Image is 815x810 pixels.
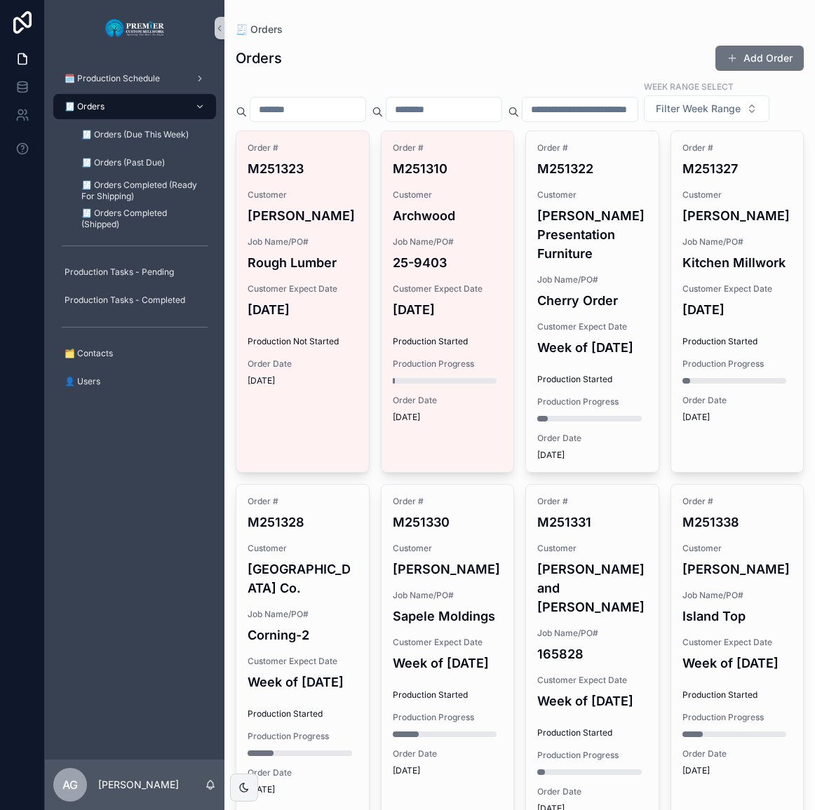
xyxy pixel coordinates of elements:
a: 👤 Users [53,369,216,394]
span: Production Started [537,727,647,738]
h4: M251330 [393,513,503,532]
p: [PERSON_NAME] [98,778,179,792]
span: Job Name/PO# [393,236,503,248]
span: Customer Expect Date [682,283,793,295]
span: Production Progress [682,712,793,723]
a: 🧾 Orders [236,22,283,36]
span: Order # [537,496,647,507]
span: Order Date [682,748,793,760]
h4: M251327 [682,159,793,178]
h4: M251310 [393,159,503,178]
span: Customer Expect Date [537,321,647,332]
a: 🗂️ Contacts [53,341,216,366]
span: Order Date [248,767,358,778]
div: scrollable content [45,56,224,412]
a: Production Tasks - Pending [53,259,216,285]
span: Production Progress [537,750,647,761]
span: Production Started [682,336,793,347]
span: Production Started [393,689,503,701]
span: 🧾 Orders Completed (Shipped) [81,208,202,230]
span: Order Date [393,395,503,406]
span: Customer [537,189,647,201]
h4: Week of [DATE] [682,654,793,673]
span: Customer [682,543,793,554]
span: Customer Expect Date [682,637,793,648]
h4: [DATE] [682,300,793,319]
span: Filter Week Range [656,102,741,116]
h4: M251328 [248,513,358,532]
span: [DATE] [393,765,503,776]
span: Production Not Started [248,336,358,347]
h4: M251331 [537,513,647,532]
span: Job Name/PO# [248,609,358,620]
h4: [PERSON_NAME] Presentation Furniture [537,206,647,263]
span: Order Date [682,395,793,406]
span: Customer Expect Date [393,637,503,648]
span: 🧾 Orders (Past Due) [81,157,165,168]
span: Production Progress [682,358,793,370]
span: Job Name/PO# [537,274,647,285]
h4: [PERSON_NAME] [682,560,793,579]
button: Select Button [644,95,769,122]
h4: M251323 [248,159,358,178]
span: 🧾 Orders [65,101,105,112]
span: 🧾 Orders (Due This Week) [81,129,189,140]
h4: [DATE] [248,300,358,319]
span: Order # [537,142,647,154]
span: Customer [248,543,358,554]
img: App logo [105,17,166,39]
span: Customer [393,189,503,201]
span: Order # [248,496,358,507]
span: 👤 Users [65,376,100,387]
a: 🧾 Orders Completed (Shipped) [70,206,216,231]
a: Order #M251310CustomerArchwoodJob Name/PO#25-9403Customer Expect Date[DATE]Production StartedProd... [381,130,515,473]
h4: Week of [DATE] [537,691,647,710]
h4: Kitchen Millwork [682,253,793,272]
h4: [DATE] [393,300,503,319]
span: Order Date [393,748,503,760]
h4: [GEOGRAPHIC_DATA] Co. [248,560,358,598]
h4: 25-9403 [393,253,503,272]
a: 🧾 Orders (Due This Week) [70,122,216,147]
span: Customer [682,189,793,201]
span: Production Started [393,336,503,347]
h4: Island Top [682,607,793,626]
span: 🗂️ Contacts [65,348,113,359]
span: Job Name/PO# [682,590,793,601]
span: [DATE] [248,375,358,386]
a: 🧾 Orders Completed (Ready For Shipping) [70,178,216,203]
span: Order # [393,142,503,154]
span: [DATE] [248,784,358,795]
a: Order #M251322Customer[PERSON_NAME] Presentation FurnitureJob Name/PO#Cherry OrderCustomer Expect... [525,130,659,473]
span: Customer [537,543,647,554]
h1: Orders [236,48,282,68]
span: Customer [393,543,503,554]
span: Job Name/PO# [537,628,647,639]
a: 🧾 Orders (Past Due) [70,150,216,175]
span: Production Progress [248,731,358,742]
h4: M251338 [682,513,793,532]
h4: Cherry Order [537,291,647,310]
span: Production Tasks - Pending [65,266,174,278]
a: Add Order [715,46,804,71]
span: Production Started [248,708,358,720]
span: Production Tasks - Completed [65,295,185,306]
span: Order Date [537,786,647,797]
h4: 165828 [537,644,647,663]
span: Order # [682,496,793,507]
label: Week Range Select [644,80,734,93]
span: Order Date [248,358,358,370]
span: Job Name/PO# [248,236,358,248]
span: Customer Expect Date [248,656,358,667]
h4: [PERSON_NAME] [393,560,503,579]
h4: [PERSON_NAME] [682,206,793,225]
span: Customer Expect Date [393,283,503,295]
span: Production Started [682,689,793,701]
span: Customer Expect Date [537,675,647,686]
a: Order #M251323Customer[PERSON_NAME]Job Name/PO#Rough LumberCustomer Expect Date[DATE]Production N... [236,130,370,473]
a: Production Tasks - Completed [53,288,216,313]
span: Production Progress [393,712,503,723]
span: Order # [682,142,793,154]
span: Customer Expect Date [248,283,358,295]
